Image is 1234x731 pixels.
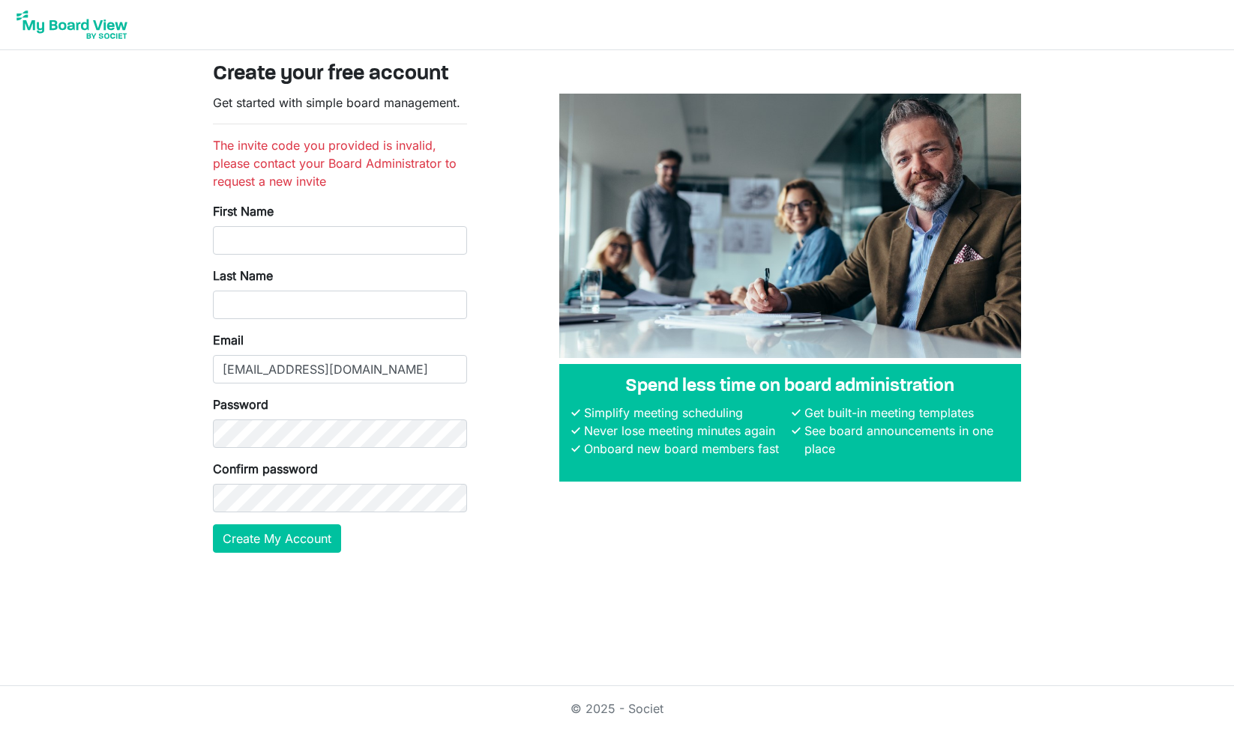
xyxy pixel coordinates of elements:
img: My Board View Logo [12,6,132,43]
label: Password [213,395,268,413]
li: See board announcements in one place [801,422,1009,458]
a: © 2025 - Societ [571,701,663,716]
img: A photograph of board members sitting at a table [559,94,1021,358]
label: First Name [213,202,274,220]
li: Get built-in meeting templates [801,404,1009,422]
h3: Create your free account [213,62,1021,88]
label: Email [213,331,244,349]
li: Simplify meeting scheduling [580,404,789,422]
span: Get started with simple board management. [213,95,460,110]
li: Never lose meeting minutes again [580,422,789,440]
h4: Spend less time on board administration [571,376,1009,398]
li: Onboard new board members fast [580,440,789,458]
label: Confirm password [213,460,318,478]
li: The invite code you provided is invalid, please contact your Board Administrator to request a new... [213,136,467,190]
button: Create My Account [213,524,341,553]
label: Last Name [213,267,273,285]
